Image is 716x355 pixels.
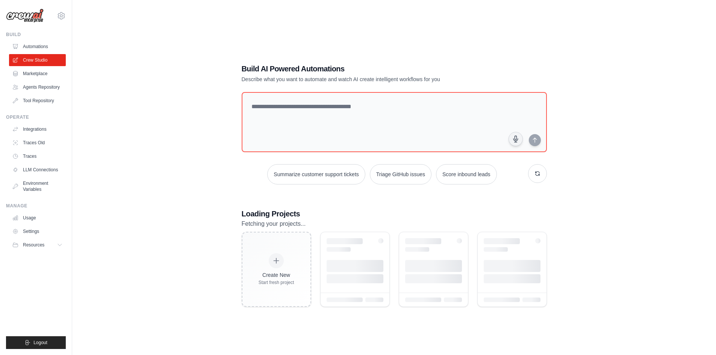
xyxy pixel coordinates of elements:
div: Create New [259,271,294,279]
a: Integrations [9,123,66,135]
button: Score inbound leads [436,164,497,184]
img: Logo [6,9,44,23]
div: Build [6,32,66,38]
a: Settings [9,225,66,237]
button: Resources [9,239,66,251]
button: Logout [6,336,66,349]
a: Marketplace [9,68,66,80]
div: Start fresh project [259,279,294,286]
div: Manage [6,203,66,209]
a: Tool Repository [9,95,66,107]
p: Describe what you want to automate and watch AI create intelligent workflows for you [242,76,494,83]
button: Get new suggestions [528,164,547,183]
a: Usage [9,212,66,224]
button: Summarize customer support tickets [267,164,365,184]
span: Logout [33,340,47,346]
button: Click to speak your automation idea [509,132,523,146]
div: Operate [6,114,66,120]
button: Triage GitHub issues [370,164,431,184]
p: Fetching your projects... [242,219,547,229]
h1: Build AI Powered Automations [242,63,494,74]
a: Traces [9,150,66,162]
a: Agents Repository [9,81,66,93]
a: Traces Old [9,137,66,149]
span: Resources [23,242,44,248]
a: Automations [9,41,66,53]
a: Environment Variables [9,177,66,195]
h3: Loading Projects [242,208,547,219]
a: Crew Studio [9,54,66,66]
a: LLM Connections [9,164,66,176]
